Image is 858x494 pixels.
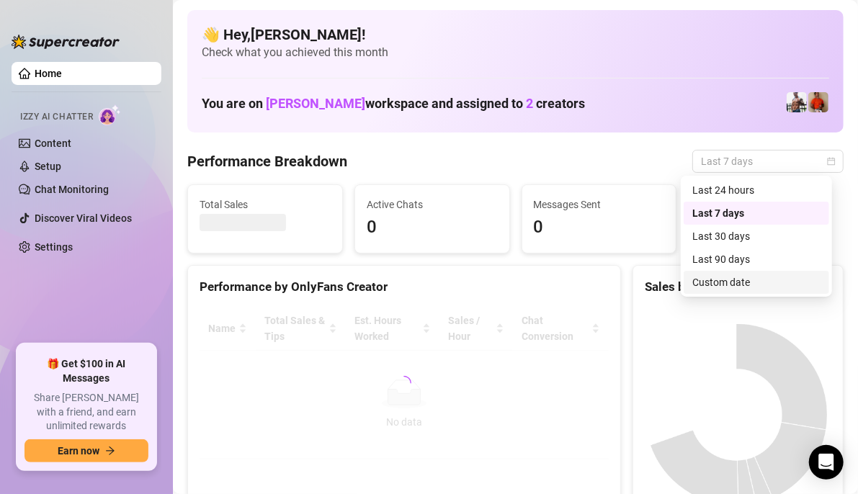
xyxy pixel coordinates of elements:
span: [PERSON_NAME] [266,96,365,111]
div: Performance by OnlyFans Creator [200,277,609,297]
img: Justin [808,92,828,112]
h4: 👋 Hey, [PERSON_NAME] ! [202,24,829,45]
span: Total Sales [200,197,331,212]
div: Last 90 days [692,251,821,267]
a: Settings [35,241,73,253]
div: Last 30 days [692,228,821,244]
a: Chat Monitoring [35,184,109,195]
span: Messages Sent [534,197,665,212]
span: 🎁 Get $100 in AI Messages [24,357,148,385]
h4: Performance Breakdown [187,151,347,171]
div: Last 30 days [684,225,829,248]
span: arrow-right [105,446,115,456]
div: Last 7 days [684,202,829,225]
a: Discover Viral Videos [35,212,132,224]
div: Last 7 days [692,205,821,221]
span: calendar [827,157,836,166]
img: AI Chatter [99,104,121,125]
span: loading [395,374,413,392]
span: Last 7 days [701,151,835,172]
div: Open Intercom Messenger [809,445,844,480]
span: 2 [526,96,533,111]
div: Custom date [684,271,829,294]
div: Last 24 hours [684,179,829,202]
span: Earn now [58,445,99,457]
a: Content [35,138,71,149]
a: Setup [35,161,61,172]
div: Last 24 hours [692,182,821,198]
h1: You are on workspace and assigned to creators [202,96,585,112]
img: JUSTIN [787,92,807,112]
span: Check what you achieved this month [202,45,829,60]
span: Active Chats [367,197,498,212]
span: Share [PERSON_NAME] with a friend, and earn unlimited rewards [24,391,148,434]
a: Home [35,68,62,79]
button: Earn nowarrow-right [24,439,148,462]
span: 0 [534,214,665,241]
span: Izzy AI Chatter [20,110,93,124]
div: Sales by OnlyFans Creator [645,277,831,297]
div: Last 90 days [684,248,829,271]
div: Custom date [692,274,821,290]
img: logo-BBDzfeDw.svg [12,35,120,49]
span: 0 [367,214,498,241]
